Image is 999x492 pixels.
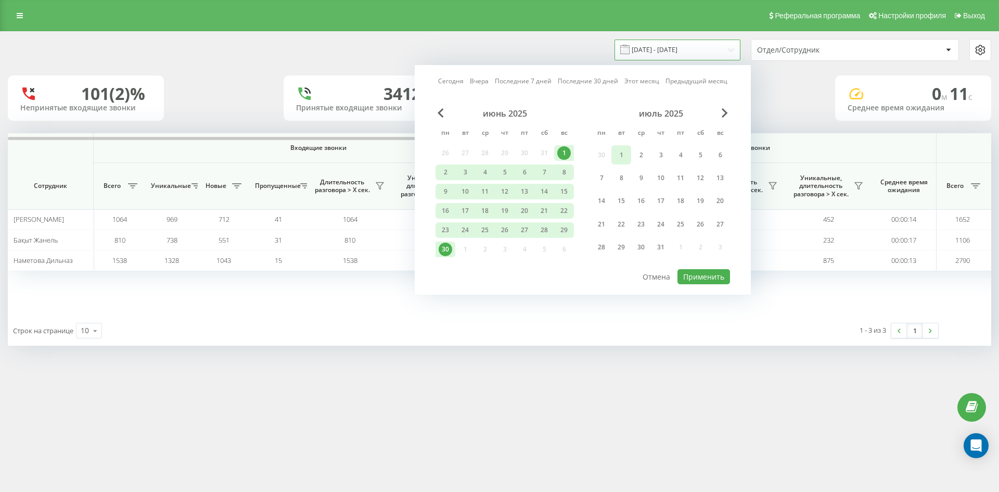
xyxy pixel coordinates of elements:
[651,238,671,257] div: чт 31 июля 2025 г.
[592,192,611,211] div: пн 14 июля 2025 г.
[955,215,970,224] span: 1652
[955,235,970,245] span: 1106
[932,82,950,105] span: 0
[651,168,671,187] div: чт 10 июля 2025 г.
[475,203,495,219] div: ср 18 июня 2025 г.
[114,235,125,245] span: 810
[653,126,669,142] abbr: четверг
[203,182,229,190] span: Новые
[495,76,552,86] a: Последние 7 дней
[950,82,972,105] span: 11
[498,185,511,198] div: 12
[557,166,571,179] div: 8
[694,194,707,208] div: 19
[613,126,629,142] abbr: вторник
[439,185,452,198] div: 9
[498,166,511,179] div: 5
[475,222,495,238] div: ср 25 июня 2025 г.
[614,194,628,208] div: 15
[634,148,648,162] div: 2
[495,165,515,180] div: чт 5 июня 2025 г.
[690,192,710,211] div: сб 19 июля 2025 г.
[631,192,651,211] div: ср 16 июля 2025 г.
[557,223,571,237] div: 29
[557,204,571,218] div: 22
[674,171,687,185] div: 11
[518,185,531,198] div: 13
[219,235,229,245] span: 551
[495,203,515,219] div: чт 19 июня 2025 г.
[478,204,492,218] div: 18
[671,192,690,211] div: пт 18 июля 2025 г.
[595,218,608,231] div: 21
[458,204,472,218] div: 17
[537,166,551,179] div: 7
[558,76,618,86] a: Последние 30 дней
[690,145,710,165] div: сб 5 июля 2025 г.
[595,194,608,208] div: 14
[475,184,495,199] div: ср 11 июня 2025 г.
[634,171,648,185] div: 9
[624,76,659,86] a: Этот месяц
[478,185,492,198] div: 11
[654,241,668,254] div: 31
[634,241,648,254] div: 30
[436,184,455,199] div: пн 9 июня 2025 г.
[710,215,730,234] div: вс 27 июля 2025 г.
[823,215,834,224] span: 452
[654,194,668,208] div: 17
[713,148,727,162] div: 6
[941,91,950,103] span: м
[517,126,532,142] abbr: пятница
[439,166,452,179] div: 2
[438,126,453,142] abbr: понедельник
[383,84,421,104] div: 3412
[14,256,73,265] span: Наметова Дильназ
[671,145,690,165] div: пт 4 июля 2025 г.
[438,76,464,86] a: Сегодня
[592,215,611,234] div: пн 21 июля 2025 г.
[537,204,551,218] div: 21
[455,222,475,238] div: вт 24 июня 2025 г.
[968,91,972,103] span: c
[611,238,631,257] div: вт 29 июля 2025 г.
[823,256,834,265] span: 875
[112,215,127,224] span: 1064
[712,126,728,142] abbr: воскресенье
[693,126,708,142] abbr: суббота
[495,184,515,199] div: чт 12 июня 2025 г.
[554,145,574,161] div: вс 1 июня 2025 г.
[942,182,968,190] span: Всего
[848,104,979,112] div: Среднее время ожидания
[614,171,628,185] div: 8
[614,148,628,162] div: 1
[475,165,495,180] div: ср 4 июня 2025 г.
[694,218,707,231] div: 26
[275,215,282,224] span: 41
[631,168,651,187] div: ср 9 июля 2025 г.
[671,215,690,234] div: пт 25 июля 2025 г.
[81,325,89,336] div: 10
[436,242,455,257] div: пн 30 июня 2025 г.
[275,235,282,245] span: 31
[343,256,357,265] span: 1538
[515,203,534,219] div: пт 20 июня 2025 г.
[515,165,534,180] div: пт 6 июня 2025 г.
[592,168,611,187] div: пн 7 июля 2025 г.
[791,174,851,198] span: Уникальные, длительность разговора > Х сек.
[398,174,458,198] span: Уникальные, длительность разговора > Х сек.
[878,11,946,20] span: Настройки профиля
[674,148,687,162] div: 4
[436,222,455,238] div: пн 23 июня 2025 г.
[436,165,455,180] div: пн 2 июня 2025 г.
[654,171,668,185] div: 10
[495,222,515,238] div: чт 26 июня 2025 г.
[665,76,727,86] a: Предыдущий месяц
[458,223,472,237] div: 24
[515,184,534,199] div: пт 13 июня 2025 г.
[455,203,475,219] div: вт 17 июня 2025 г.
[611,192,631,211] div: вт 15 июля 2025 г.
[121,144,516,152] span: Входящие звонки
[594,126,609,142] abbr: понедельник
[651,192,671,211] div: чт 17 июля 2025 г.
